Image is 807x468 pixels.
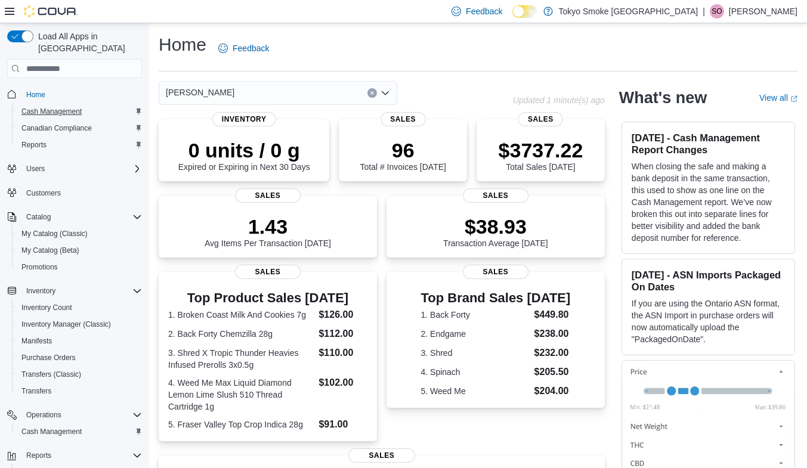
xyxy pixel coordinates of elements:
a: My Catalog (Classic) [17,227,92,241]
input: Dark Mode [512,5,537,18]
dd: $126.00 [319,308,367,322]
a: Cash Management [17,424,86,439]
dd: $204.00 [534,384,571,398]
span: Inventory Count [21,303,72,312]
dd: $232.00 [534,346,571,360]
span: Purchase Orders [17,351,142,365]
button: Catalog [2,209,147,225]
p: 96 [360,138,446,162]
dt: 5. Fraser Valley Top Crop Indica 28g [168,419,314,430]
a: Feedback [214,36,274,60]
a: Reports [17,138,51,152]
span: Catalog [21,210,142,224]
span: Inventory [212,112,276,126]
span: Load All Apps in [GEOGRAPHIC_DATA] [33,30,142,54]
button: Cash Management [12,103,147,120]
span: Sales [518,112,563,126]
dt: 3. Shred [421,347,530,359]
span: Customers [26,188,61,198]
p: Updated 1 minute(s) ago [513,95,605,105]
span: Transfers (Classic) [21,370,81,379]
span: Transfers (Classic) [17,367,142,382]
span: Inventory [26,286,55,296]
span: Canadian Compliance [21,123,92,133]
dd: $110.00 [319,346,367,360]
span: Feedback [233,42,269,54]
img: Cova [24,5,78,17]
span: My Catalog (Beta) [21,246,79,255]
a: Manifests [17,334,57,348]
dd: $449.80 [534,308,571,322]
button: Inventory [21,284,60,298]
p: If you are using the Ontario ASN format, the ASN Import in purchase orders will now automatically... [632,297,785,345]
span: Cash Management [21,427,82,436]
span: Transfers [17,384,142,398]
span: Users [21,162,142,176]
span: SO [712,4,722,18]
span: Cash Management [21,107,82,116]
button: Manifests [12,333,147,349]
span: My Catalog (Classic) [21,229,88,238]
button: Open list of options [381,88,390,98]
dt: 3. Shred X Tropic Thunder Heavies Infused Prerolls 3x0.5g [168,347,314,371]
span: Sales [235,188,301,203]
div: Total # Invoices [DATE] [360,138,446,172]
span: Reports [21,448,142,463]
a: Home [21,88,50,102]
dt: 4. Weed Me Max Liquid Diamond Lemon Lime Slush 510 Thread Cartridge 1g [168,377,314,413]
span: Canadian Compliance [17,121,142,135]
dd: $91.00 [319,417,367,432]
span: Customers [21,185,142,200]
h3: [DATE] - Cash Management Report Changes [632,132,785,156]
div: Seth Osterhout [710,4,724,18]
span: Reports [26,451,51,460]
h1: Home [159,33,206,57]
button: Operations [21,408,66,422]
button: Clear input [367,88,377,98]
button: Users [2,160,147,177]
span: Operations [21,408,142,422]
button: Operations [2,407,147,423]
a: My Catalog (Beta) [17,243,84,258]
button: Canadian Compliance [12,120,147,137]
h3: Top Brand Sales [DATE] [421,291,571,305]
a: Canadian Compliance [17,121,97,135]
span: Users [26,164,45,173]
p: $3737.22 [499,138,583,162]
button: Inventory Count [12,299,147,316]
span: Reports [21,140,47,150]
button: Promotions [12,259,147,275]
span: Purchase Orders [21,353,76,362]
div: Avg Items Per Transaction [DATE] [205,215,331,248]
span: Inventory Manager (Classic) [21,320,111,329]
span: Inventory Manager (Classic) [17,317,142,331]
p: $38.93 [443,215,548,238]
p: 1.43 [205,215,331,238]
span: Inventory Count [17,300,142,315]
button: Purchase Orders [12,349,147,366]
dt: 4. Spinach [421,366,530,378]
dt: 2. Endgame [421,328,530,340]
dt: 1. Back Forty [421,309,530,321]
svg: External link [790,95,797,103]
button: My Catalog (Beta) [12,242,147,259]
a: View allExternal link [759,93,797,103]
a: Inventory Count [17,300,77,315]
span: Sales [463,188,528,203]
span: My Catalog (Beta) [17,243,142,258]
button: Inventory Manager (Classic) [12,316,147,333]
p: 0 units / 0 g [178,138,310,162]
span: Cash Management [17,104,142,119]
span: Home [26,90,45,100]
span: My Catalog (Classic) [17,227,142,241]
button: Customers [2,184,147,202]
span: Feedback [466,5,502,17]
a: Inventory Manager (Classic) [17,317,116,331]
span: Sales [235,265,301,279]
span: Sales [348,448,415,463]
p: | [703,4,705,18]
a: Transfers (Classic) [17,367,86,382]
button: Inventory [2,283,147,299]
dd: $112.00 [319,327,367,341]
